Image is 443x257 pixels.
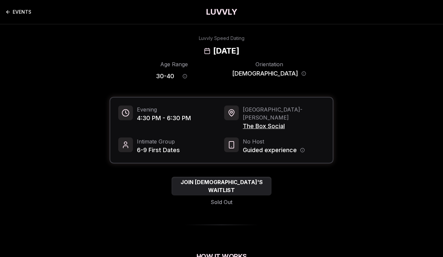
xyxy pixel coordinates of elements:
[137,106,191,114] span: Evening
[5,5,31,19] a: Back to events
[243,106,325,122] span: [GEOGRAPHIC_DATA] - [PERSON_NAME]
[243,137,305,145] span: No Host
[232,60,306,68] div: Orientation
[211,198,232,206] span: Sold Out
[137,137,180,145] span: Intimate Group
[178,69,192,84] button: Age range information
[172,178,271,194] span: JOIN [DEMOGRAPHIC_DATA]'S WAITLIST
[156,72,174,81] span: 30 - 40
[137,60,211,68] div: Age Range
[137,114,191,123] span: 4:30 PM - 6:30 PM
[213,46,239,56] h2: [DATE]
[137,145,180,155] span: 6-9 First Dates
[232,69,298,78] span: [DEMOGRAPHIC_DATA]
[199,35,244,42] div: Luvvly Speed Dating
[301,71,306,76] button: Orientation information
[206,7,237,17] a: LUVVLY
[243,145,297,155] span: Guided experience
[172,177,271,195] button: JOIN QUEER WOMEN'S WAITLIST - Sold Out
[243,122,325,131] span: The Box Social
[300,148,305,152] button: Host information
